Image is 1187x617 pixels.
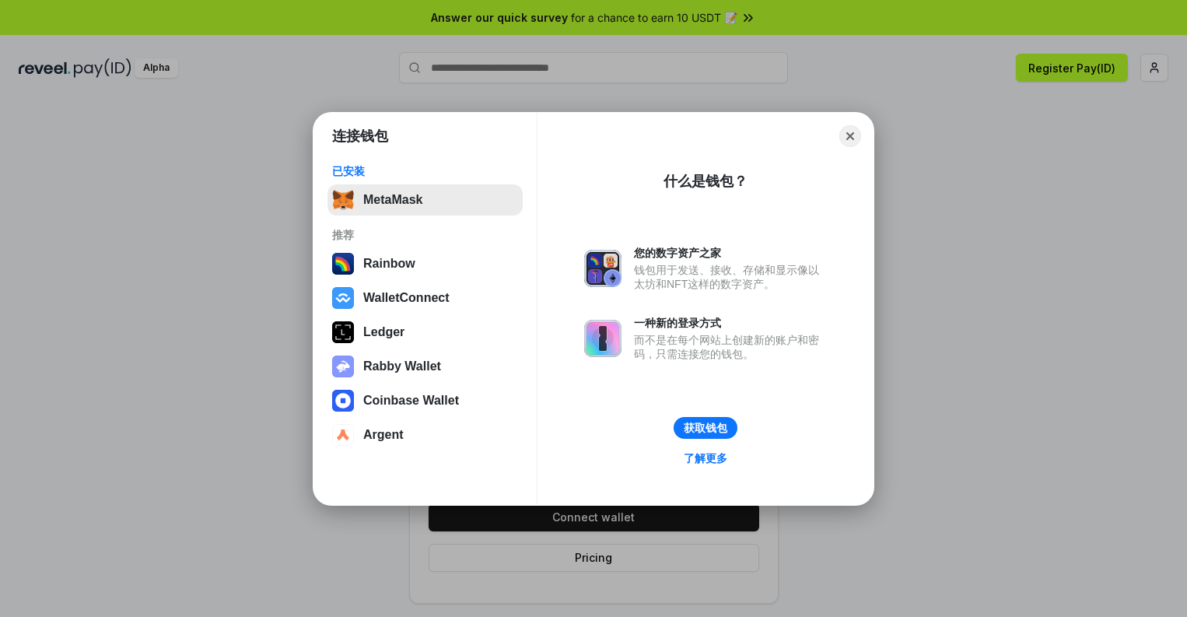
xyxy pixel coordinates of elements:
button: 获取钱包 [674,417,737,439]
button: MetaMask [327,184,523,216]
img: svg+xml,%3Csvg%20xmlns%3D%22http%3A%2F%2Fwww.w3.org%2F2000%2Fsvg%22%20fill%3D%22none%22%20viewBox... [584,250,622,287]
div: Ledger [363,325,404,339]
div: 钱包用于发送、接收、存储和显示像以太坊和NFT这样的数字资产。 [634,263,827,291]
div: WalletConnect [363,291,450,305]
div: 一种新的登录方式 [634,316,827,330]
h1: 连接钱包 [332,127,388,145]
button: Argent [327,419,523,450]
button: Ledger [327,317,523,348]
img: svg+xml,%3Csvg%20xmlns%3D%22http%3A%2F%2Fwww.w3.org%2F2000%2Fsvg%22%20fill%3D%22none%22%20viewBox... [332,356,354,377]
div: 什么是钱包？ [664,172,748,191]
div: MetaMask [363,193,422,207]
a: 了解更多 [674,448,737,468]
button: Rabby Wallet [327,351,523,382]
div: Argent [363,428,404,442]
img: svg+xml,%3Csvg%20xmlns%3D%22http%3A%2F%2Fwww.w3.org%2F2000%2Fsvg%22%20fill%3D%22none%22%20viewBox... [584,320,622,357]
button: Rainbow [327,248,523,279]
img: svg+xml,%3Csvg%20xmlns%3D%22http%3A%2F%2Fwww.w3.org%2F2000%2Fsvg%22%20width%3D%2228%22%20height%3... [332,321,354,343]
div: 已安装 [332,164,518,178]
div: 您的数字资产之家 [634,246,827,260]
div: 了解更多 [684,451,727,465]
img: svg+xml,%3Csvg%20fill%3D%22none%22%20height%3D%2233%22%20viewBox%3D%220%200%2035%2033%22%20width%... [332,189,354,211]
div: Rainbow [363,257,415,271]
img: svg+xml,%3Csvg%20width%3D%2228%22%20height%3D%2228%22%20viewBox%3D%220%200%2028%2028%22%20fill%3D... [332,287,354,309]
button: WalletConnect [327,282,523,314]
div: Rabby Wallet [363,359,441,373]
div: Coinbase Wallet [363,394,459,408]
button: Close [839,125,861,147]
button: Coinbase Wallet [327,385,523,416]
div: 获取钱包 [684,421,727,435]
img: svg+xml,%3Csvg%20width%3D%2228%22%20height%3D%2228%22%20viewBox%3D%220%200%2028%2028%22%20fill%3D... [332,390,354,412]
div: 推荐 [332,228,518,242]
div: 而不是在每个网站上创建新的账户和密码，只需连接您的钱包。 [634,333,827,361]
img: svg+xml,%3Csvg%20width%3D%2228%22%20height%3D%2228%22%20viewBox%3D%220%200%2028%2028%22%20fill%3D... [332,424,354,446]
img: svg+xml,%3Csvg%20width%3D%22120%22%20height%3D%22120%22%20viewBox%3D%220%200%20120%20120%22%20fil... [332,253,354,275]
